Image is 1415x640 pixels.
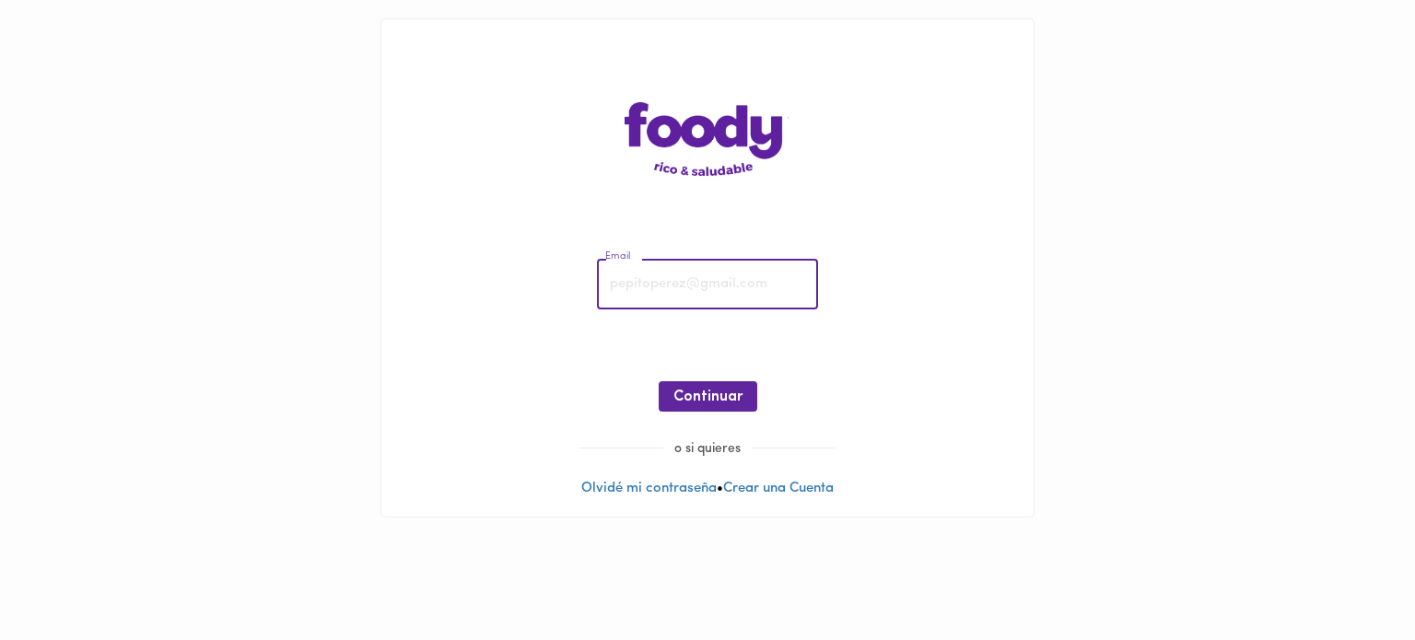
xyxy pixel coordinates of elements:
button: Continuar [659,381,757,412]
div: • [381,19,1034,517]
a: Olvidé mi contraseña [581,482,717,495]
input: pepitoperez@gmail.com [597,260,818,310]
span: Continuar [673,389,743,406]
iframe: Messagebird Livechat Widget [1308,533,1397,622]
a: Crear una Cuenta [723,482,834,495]
span: o si quieres [663,442,752,456]
img: logo-main-page.png [625,102,790,176]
